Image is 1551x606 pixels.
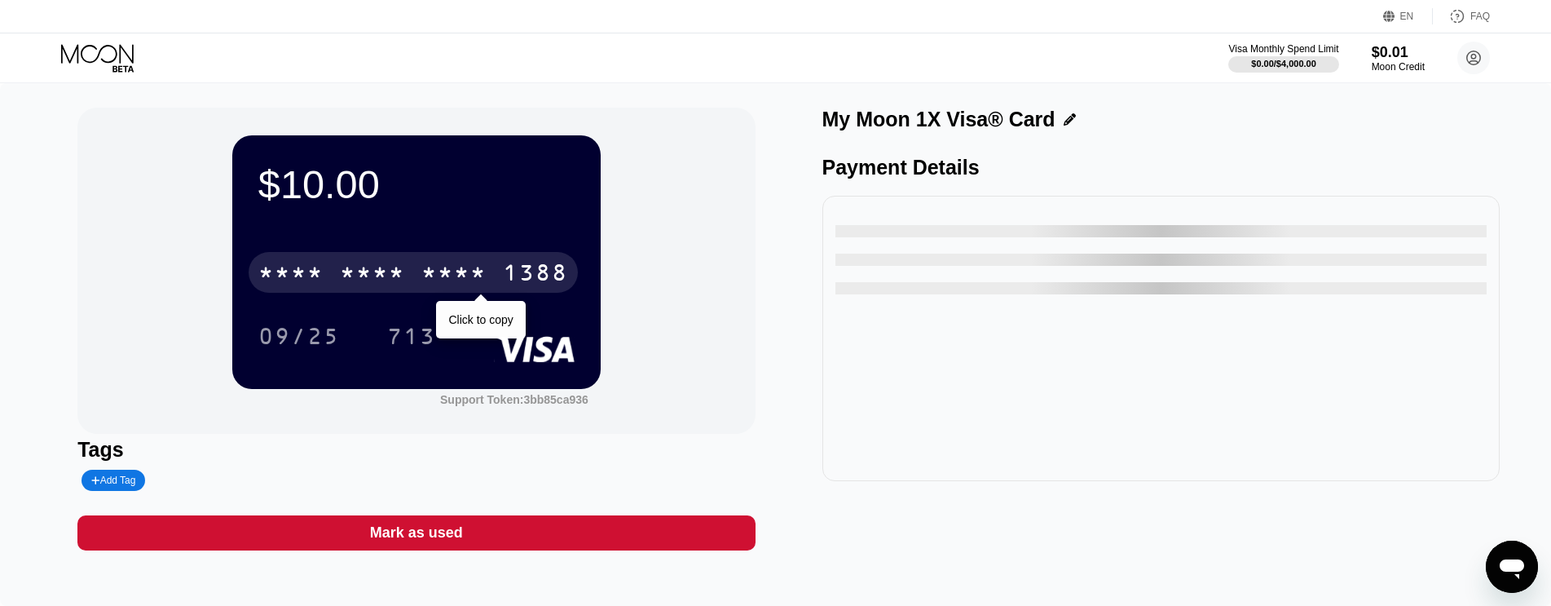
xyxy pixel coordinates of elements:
div: 713 [387,325,436,352]
div: $0.01 [1372,44,1425,61]
div: 713 [375,316,448,356]
div: Visa Monthly Spend Limit [1228,43,1338,55]
div: 09/25 [246,316,352,356]
div: EN [1400,11,1414,22]
iframe: Button to launch messaging window [1486,541,1538,593]
div: Moon Credit [1372,61,1425,73]
div: 09/25 [258,325,340,352]
div: Add Tag [91,475,135,486]
div: Tags [77,438,755,462]
div: $0.00 / $4,000.00 [1251,59,1316,69]
div: Visa Monthly Spend Limit$0.00/$4,000.00 [1228,43,1338,73]
div: Support Token: 3bb85ca936 [440,393,588,406]
div: Mark as used [370,524,463,542]
div: $0.01Moon Credit [1372,44,1425,73]
div: Support Token:3bb85ca936 [440,393,588,406]
div: EN [1383,8,1433,24]
div: $10.00 [258,161,575,207]
div: FAQ [1433,8,1490,24]
div: Payment Details [822,156,1500,179]
div: Click to copy [448,313,513,326]
div: Mark as used [77,515,755,551]
div: FAQ [1470,11,1490,22]
div: My Moon 1X Visa® Card [822,108,1055,131]
div: Add Tag [82,470,145,491]
div: 1388 [503,262,568,288]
